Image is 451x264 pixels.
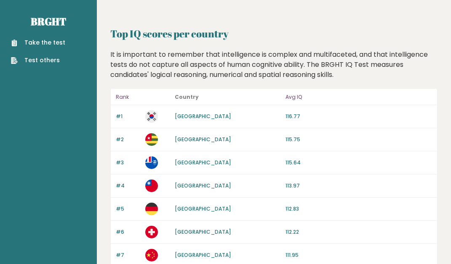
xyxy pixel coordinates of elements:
[116,205,140,213] p: #5
[11,38,65,47] a: Take the test
[116,251,140,259] p: #7
[286,182,432,190] p: 113.97
[286,251,432,259] p: 111.95
[286,159,432,166] p: 115.64
[31,15,66,28] a: Brght
[145,180,158,192] img: tw.svg
[145,110,158,123] img: kr.svg
[116,92,140,102] p: Rank
[116,159,140,166] p: #3
[286,205,432,213] p: 112.83
[145,133,158,146] img: tg.svg
[175,136,231,143] a: [GEOGRAPHIC_DATA]
[107,50,441,80] div: It is important to remember that intelligence is complex and multifaceted, and that intelligence ...
[145,226,158,238] img: ch.svg
[175,159,231,166] a: [GEOGRAPHIC_DATA]
[286,92,432,102] p: Avg IQ
[286,113,432,120] p: 116.77
[175,113,231,120] a: [GEOGRAPHIC_DATA]
[175,228,231,235] a: [GEOGRAPHIC_DATA]
[116,182,140,190] p: #4
[145,249,158,261] img: cn.svg
[116,136,140,143] p: #2
[116,228,140,236] p: #6
[175,182,231,189] a: [GEOGRAPHIC_DATA]
[110,26,438,41] h2: Top IQ scores per country
[116,113,140,120] p: #1
[145,156,158,169] img: tf.svg
[175,205,231,212] a: [GEOGRAPHIC_DATA]
[11,56,65,65] a: Test others
[286,136,432,143] p: 115.75
[175,93,199,100] b: Country
[145,203,158,215] img: de.svg
[286,228,432,236] p: 112.22
[175,251,231,259] a: [GEOGRAPHIC_DATA]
